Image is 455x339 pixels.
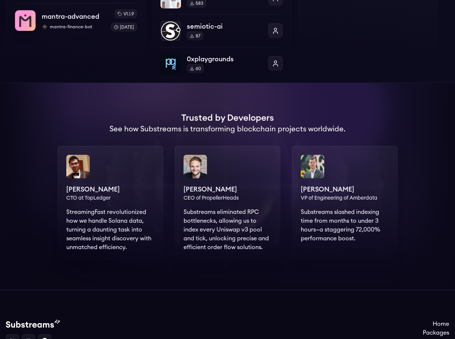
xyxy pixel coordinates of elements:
img: Substream's logo [6,320,60,328]
div: 87 [187,32,203,40]
p: 0xplaygrounds [187,54,262,64]
img: semiotic-ai [160,21,181,41]
h1: Trusted by Developers [181,112,274,124]
p: mantra-finance-bot [42,24,105,30]
a: Home [423,320,449,328]
a: mantra-advancedmantra-advancedmantra-finance-botmantra-finance-botv1.1.9[DATE] [15,3,137,32]
div: [DATE] [111,23,137,32]
img: mantra-advanced [15,10,36,31]
h2: See how Substreams is transforming blockchain projects worldwide. [110,124,345,134]
p: semiotic-ai [187,21,262,32]
img: mantra-finance-bot [42,24,48,30]
div: v1.1.9 [115,10,137,18]
a: 0xplaygrounds0xplaygrounds60 [160,47,283,74]
a: semiotic-aisemiotic-ai87 [160,14,283,47]
p: mantra-advanced [42,11,99,22]
a: Packages [423,328,449,337]
img: 0xplaygrounds [160,53,181,74]
div: 60 [187,64,204,73]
